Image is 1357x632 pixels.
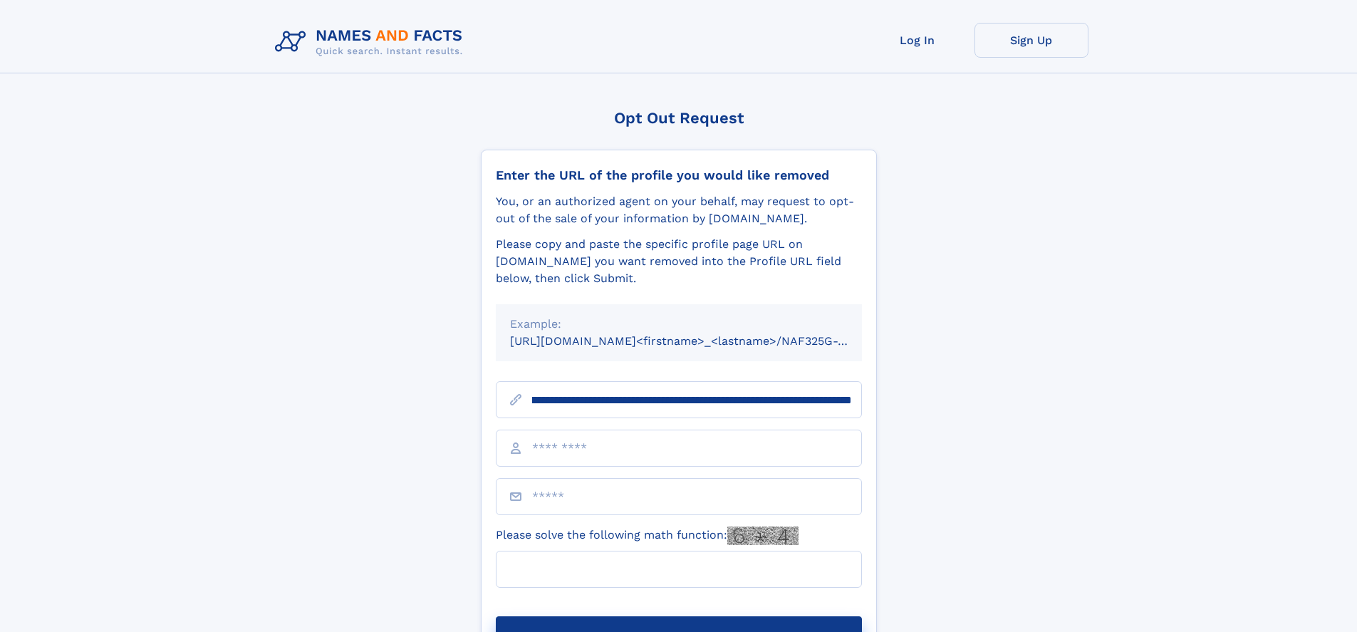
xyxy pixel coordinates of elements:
[269,23,474,61] img: Logo Names and Facts
[496,193,862,227] div: You, or an authorized agent on your behalf, may request to opt-out of the sale of your informatio...
[861,23,974,58] a: Log In
[496,527,799,545] label: Please solve the following math function:
[974,23,1088,58] a: Sign Up
[481,109,877,127] div: Opt Out Request
[510,316,848,333] div: Example:
[510,334,889,348] small: [URL][DOMAIN_NAME]<firstname>_<lastname>/NAF325G-xxxxxxxx
[496,236,862,287] div: Please copy and paste the specific profile page URL on [DOMAIN_NAME] you want removed into the Pr...
[496,167,862,183] div: Enter the URL of the profile you would like removed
